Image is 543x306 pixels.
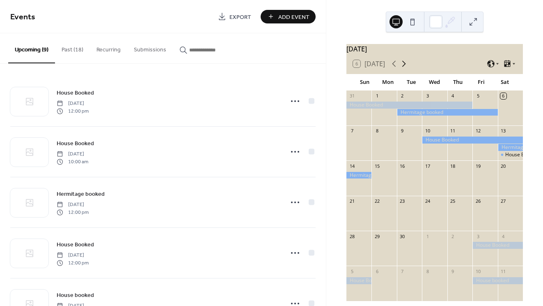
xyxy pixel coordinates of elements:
[500,268,506,274] div: 11
[505,151,538,158] div: House Booked
[374,268,380,274] div: 6
[470,74,493,90] div: Fri
[349,233,355,239] div: 28
[493,74,516,90] div: Sat
[10,9,35,25] span: Events
[399,233,406,239] div: 30
[57,259,89,267] span: 12:00 pm
[374,198,380,204] div: 22
[57,190,105,199] span: Hermitage booked
[346,172,371,179] div: Hermitage booked
[424,163,431,169] div: 17
[57,241,94,249] span: House Booked
[57,139,94,148] a: House Booked
[346,44,523,54] div: [DATE]
[424,93,431,99] div: 3
[57,88,94,97] a: House Booked
[500,198,506,204] div: 27
[57,89,94,97] span: House Booked
[57,139,94,148] span: House Booked
[261,10,316,23] button: Add Event
[422,137,523,144] div: House Booked
[475,163,481,169] div: 19
[349,163,355,169] div: 14
[374,163,380,169] div: 15
[399,93,406,99] div: 2
[475,93,481,99] div: 5
[374,128,380,134] div: 8
[349,198,355,204] div: 21
[424,198,431,204] div: 24
[349,268,355,274] div: 5
[57,158,88,165] span: 10:00 am
[57,107,89,115] span: 12:00 pm
[374,233,380,239] div: 29
[450,128,456,134] div: 11
[500,163,506,169] div: 20
[475,128,481,134] div: 12
[450,233,456,239] div: 2
[57,189,105,199] a: Hermitage booked
[446,74,470,90] div: Thu
[400,74,423,90] div: Tue
[423,74,446,90] div: Wed
[57,291,94,300] span: House booked
[397,109,498,116] div: Hermitage booked
[498,151,523,158] div: House Booked
[399,198,406,204] div: 23
[399,128,406,134] div: 9
[424,233,431,239] div: 1
[376,74,400,90] div: Mon
[399,268,406,274] div: 7
[450,268,456,274] div: 9
[212,10,257,23] a: Export
[475,233,481,239] div: 3
[57,209,89,216] span: 12:00 pm
[55,33,90,63] button: Past (18)
[472,277,523,284] div: House booked
[57,201,89,209] span: [DATE]
[57,240,94,249] a: House Booked
[424,128,431,134] div: 10
[450,163,456,169] div: 18
[57,100,89,107] span: [DATE]
[229,13,251,21] span: Export
[57,151,88,158] span: [DATE]
[346,277,371,284] div: House Booked
[57,252,89,259] span: [DATE]
[498,144,523,151] div: Hermitage booked
[346,102,472,109] div: House Booked
[374,93,380,99] div: 1
[278,13,309,21] span: Add Event
[353,74,376,90] div: Sun
[399,163,406,169] div: 16
[500,93,506,99] div: 6
[349,93,355,99] div: 31
[57,290,94,300] a: House booked
[450,93,456,99] div: 4
[127,33,173,63] button: Submissions
[500,233,506,239] div: 4
[424,268,431,274] div: 8
[8,33,55,63] button: Upcoming (9)
[349,128,355,134] div: 7
[472,242,523,249] div: House Booked
[450,198,456,204] div: 25
[475,198,481,204] div: 26
[500,128,506,134] div: 13
[90,33,127,63] button: Recurring
[475,268,481,274] div: 10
